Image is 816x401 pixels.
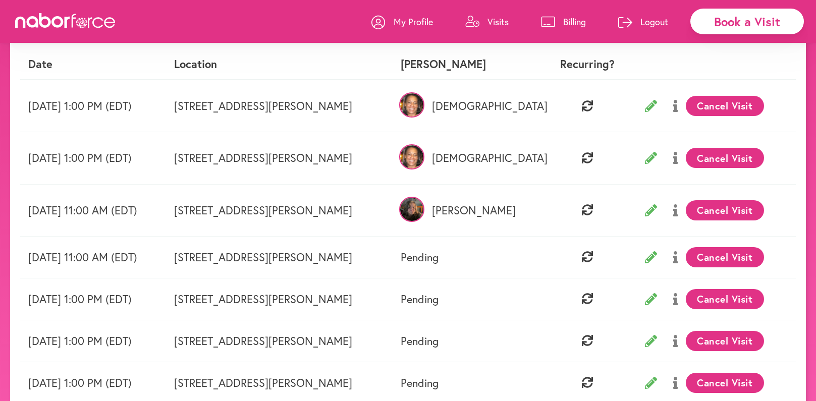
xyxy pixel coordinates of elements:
[20,49,166,79] th: Date
[20,80,166,132] td: [DATE] 1:00 PM (EDT)
[393,236,546,278] td: Pending
[393,49,546,79] th: [PERSON_NAME]
[399,197,424,222] img: dcnf4IPORmKkPURP2bO5
[166,236,393,278] td: [STREET_ADDRESS][PERSON_NAME]
[20,132,166,184] td: [DATE] 1:00 PM (EDT)
[541,7,586,37] a: Billing
[686,96,764,116] button: Cancel Visit
[166,320,393,362] td: [STREET_ADDRESS][PERSON_NAME]
[166,184,393,236] td: [STREET_ADDRESS][PERSON_NAME]
[686,247,764,267] button: Cancel Visit
[401,204,538,217] p: [PERSON_NAME]
[686,200,764,220] button: Cancel Visit
[166,132,393,184] td: [STREET_ADDRESS][PERSON_NAME]
[399,144,424,169] img: 7Af6D2R8ScuGsJVnsM5q
[686,148,764,168] button: Cancel Visit
[399,92,424,118] img: 7Af6D2R8ScuGsJVnsM5q
[686,289,764,309] button: Cancel Visit
[20,236,166,278] td: [DATE] 11:00 AM (EDT)
[690,9,804,34] div: Book a Visit
[20,278,166,320] td: [DATE] 1:00 PM (EDT)
[487,16,509,28] p: Visits
[401,151,538,164] p: [DEMOGRAPHIC_DATA]
[166,80,393,132] td: [STREET_ADDRESS][PERSON_NAME]
[640,16,668,28] p: Logout
[393,320,546,362] td: Pending
[563,16,586,28] p: Billing
[547,49,629,79] th: Recurring?
[393,278,546,320] td: Pending
[686,373,764,393] button: Cancel Visit
[371,7,433,37] a: My Profile
[166,49,393,79] th: Location
[20,320,166,362] td: [DATE] 1:00 PM (EDT)
[401,99,538,112] p: [DEMOGRAPHIC_DATA]
[394,16,433,28] p: My Profile
[465,7,509,37] a: Visits
[618,7,668,37] a: Logout
[20,184,166,236] td: [DATE] 11:00 AM (EDT)
[686,331,764,351] button: Cancel Visit
[166,278,393,320] td: [STREET_ADDRESS][PERSON_NAME]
